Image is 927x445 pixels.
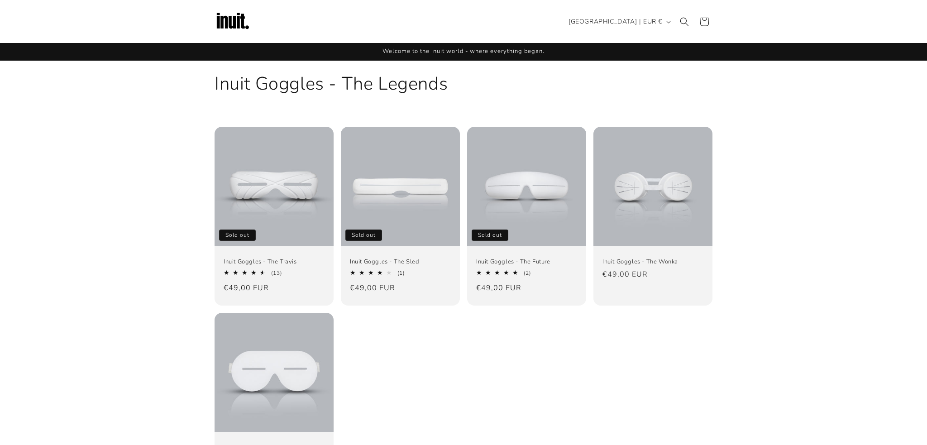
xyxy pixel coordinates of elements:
div: Announcement [215,43,712,60]
span: Welcome to the Inuit world - where everything began. [382,47,545,55]
a: Inuit Goggles - The Wonka [602,258,703,266]
h1: Inuit Goggles - The Legends [215,72,712,96]
a: Inuit Goggles - The Travis [224,258,325,266]
a: Inuit Goggles - The Sled [350,258,451,266]
a: Inuit Goggles - The Future [476,258,577,266]
span: [GEOGRAPHIC_DATA] | EUR € [569,17,662,26]
summary: Search [674,12,694,32]
button: [GEOGRAPHIC_DATA] | EUR € [563,13,674,30]
img: Inuit Logo [215,4,251,40]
